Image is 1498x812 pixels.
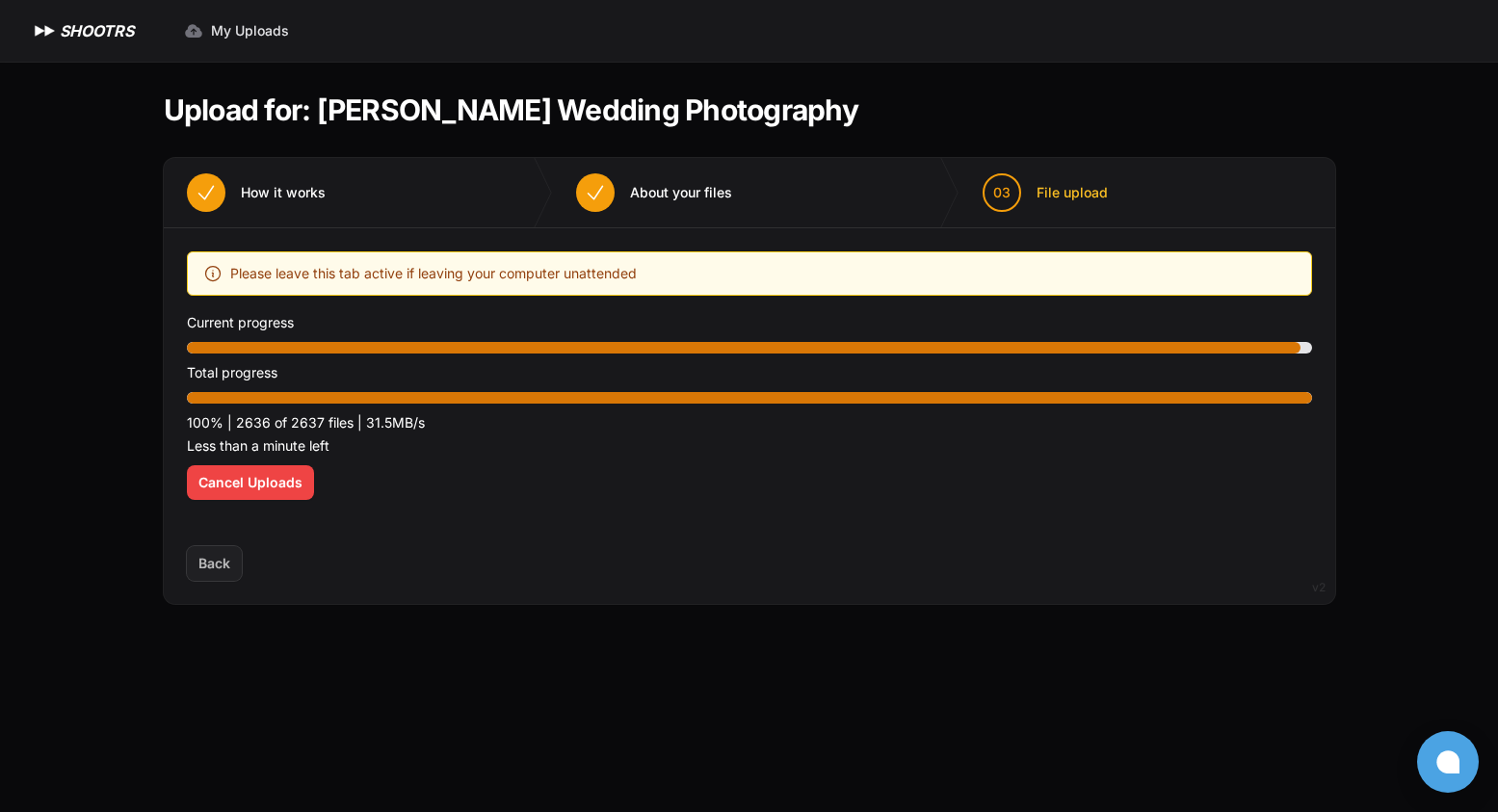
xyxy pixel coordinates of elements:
[198,473,302,492] span: Cancel Uploads
[959,158,1131,227] button: 03 File upload
[553,158,755,227] button: About your files
[187,361,1312,384] p: Total progress
[1037,183,1108,202] span: File upload
[31,19,60,42] img: SHOOTRS
[187,465,314,500] button: Cancel Uploads
[230,262,637,285] span: Please leave this tab active if leaving your computer unattended
[172,13,301,48] a: My Uploads
[993,183,1011,202] span: 03
[1417,731,1479,793] button: Open chat window
[211,21,289,40] span: My Uploads
[187,411,1312,434] p: 100% | 2636 of 2637 files | 31.5MB/s
[164,158,349,227] button: How it works
[187,311,1312,334] p: Current progress
[164,92,858,127] h1: Upload for: [PERSON_NAME] Wedding Photography
[187,434,1312,458] p: Less than a minute left
[31,19,134,42] a: SHOOTRS SHOOTRS
[241,183,326,202] span: How it works
[60,19,134,42] h1: SHOOTRS
[630,183,732,202] span: About your files
[1312,576,1326,599] div: v2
